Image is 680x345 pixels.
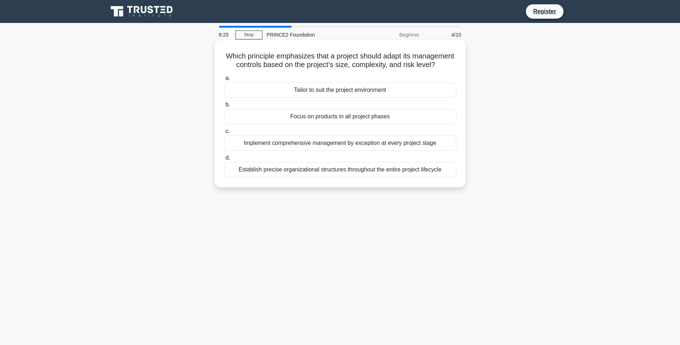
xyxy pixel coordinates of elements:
[225,155,230,161] span: d.
[223,52,457,70] h5: Which principle emphasizes that a project should adapt its management controls based on the proje...
[224,162,456,177] div: Establish precise organizational structures throughout the entire project lifecycle
[215,28,236,42] div: 8:25
[529,7,560,16] a: Register
[225,75,230,81] span: a.
[262,28,361,42] div: PRINCE2 Foundation
[225,128,230,134] span: c.
[225,101,230,108] span: b.
[236,30,262,39] a: Stop
[224,82,456,98] div: Tailor to suit the project environment
[224,136,456,151] div: Implement comprehensive management by exception at every project stage
[224,109,456,124] div: Focus on products in all project phases
[361,28,424,42] div: Beginner
[424,28,466,42] div: 4/10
